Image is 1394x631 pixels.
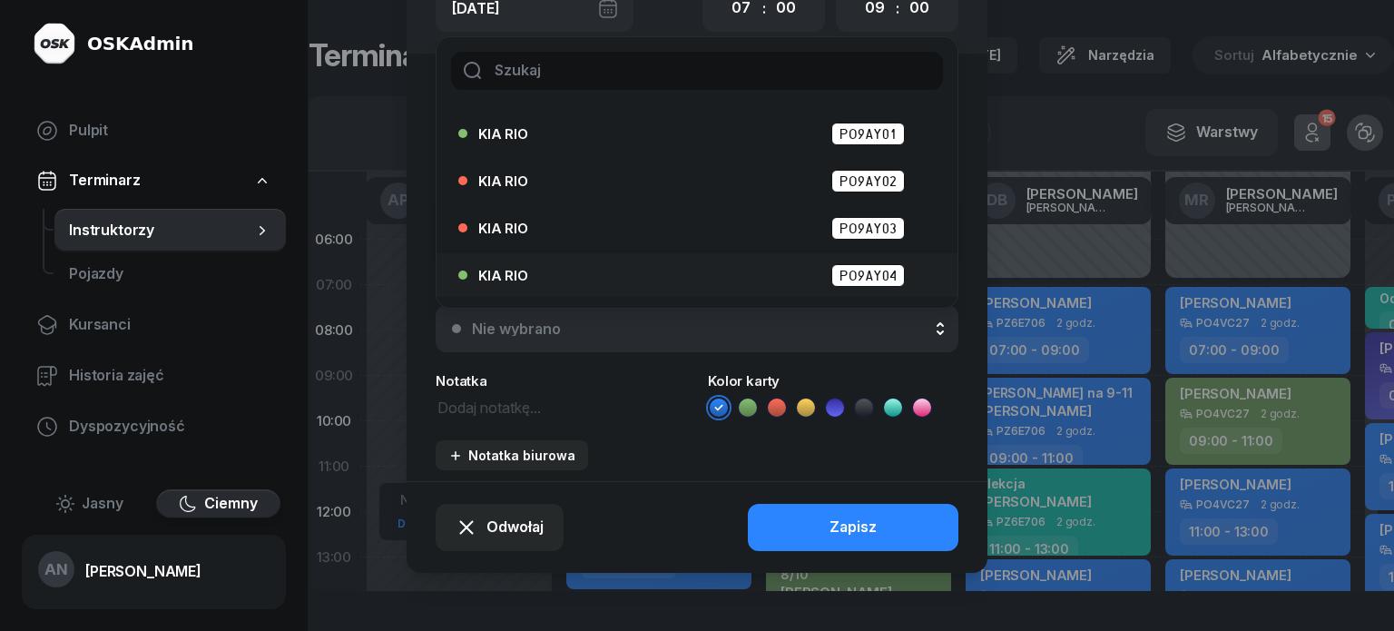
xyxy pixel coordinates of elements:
[486,516,544,539] span: Odwołaj
[27,489,152,518] button: Jasny
[204,492,258,516] span: Ciemny
[22,405,286,449] a: Dyspozycyjność
[436,440,588,470] button: Notatka biurowa
[69,262,271,286] span: Pojazdy
[69,219,253,242] span: Instruktorzy
[54,252,286,296] a: Pojazdy
[436,305,958,352] button: Nie wybrano
[831,123,905,145] span: PO9AY01
[831,217,905,240] span: PO9AY03
[22,160,286,202] a: Terminarz
[448,448,575,463] div: Notatka biurowa
[830,516,877,539] div: Zapisz
[44,562,68,577] span: AN
[69,119,271,143] span: Pulpit
[22,303,286,347] a: Kursanci
[33,22,76,65] img: logo-light@2x.png
[69,364,271,388] span: Historia zajęć
[436,504,564,551] button: Odwołaj
[478,222,528,235] span: KIA RIO
[478,174,528,188] span: KIA RIO
[831,264,905,287] span: PO9AY04
[85,564,201,578] div: [PERSON_NAME]
[156,489,281,518] button: Ciemny
[22,109,286,153] a: Pulpit
[82,492,123,516] span: Jasny
[54,209,286,252] a: Instruktorzy
[748,504,958,551] button: Zapisz
[87,31,193,56] div: OSKAdmin
[69,415,271,439] span: Dyspozycyjność
[451,52,943,90] input: Szukaj
[478,127,528,141] span: KIA RIO
[831,170,905,192] span: PO9AY02
[22,354,286,398] a: Historia zajęć
[69,313,271,337] span: Kursanci
[472,321,561,336] div: Nie wybrano
[69,169,141,192] span: Terminarz
[478,269,528,282] span: KIA RIO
